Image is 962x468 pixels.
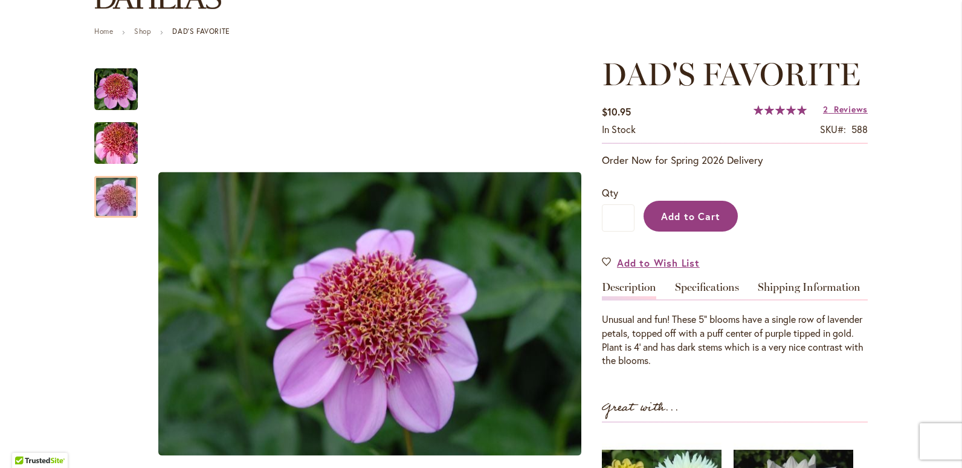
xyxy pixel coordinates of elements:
span: DAD'S FAVORITE [602,55,860,93]
span: Qty [602,186,618,199]
a: Description [602,282,656,299]
iframe: Launch Accessibility Center [9,425,43,459]
img: DAD'S FAVORITE [158,172,581,456]
div: Unusual and fun! These 5" blooms have a single row of lavender petals, topped off with a puff cen... [602,313,868,368]
div: Availability [602,123,636,137]
strong: DAD'S FAVORITE [172,27,230,36]
div: Detailed Product Info [602,282,868,368]
span: $10.95 [602,105,631,118]
a: Shipping Information [758,282,860,299]
div: 100% [754,105,807,115]
strong: Great with... [602,398,679,418]
p: Order Now for Spring 2026 Delivery [602,153,868,167]
img: DAD'S FAVORITE [94,68,138,111]
a: Add to Wish List [602,256,700,270]
span: In stock [602,123,636,135]
img: DAD'S FAVORITE [73,114,160,172]
strong: SKU [820,123,846,135]
span: Add to Wish List [617,256,700,270]
a: 2 Reviews [823,103,868,115]
button: Add to Cart [644,201,738,232]
span: Add to Cart [661,210,721,223]
a: Shop [134,27,151,36]
div: 588 [851,123,868,137]
div: DAD'S FAVORITE [94,164,138,218]
span: 2 [823,103,828,115]
a: Specifications [675,282,739,299]
a: Home [94,27,113,36]
div: DAD'S FAVORITE [94,110,150,164]
div: DAD'S FAVORITE [94,56,150,110]
span: Reviews [834,103,868,115]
